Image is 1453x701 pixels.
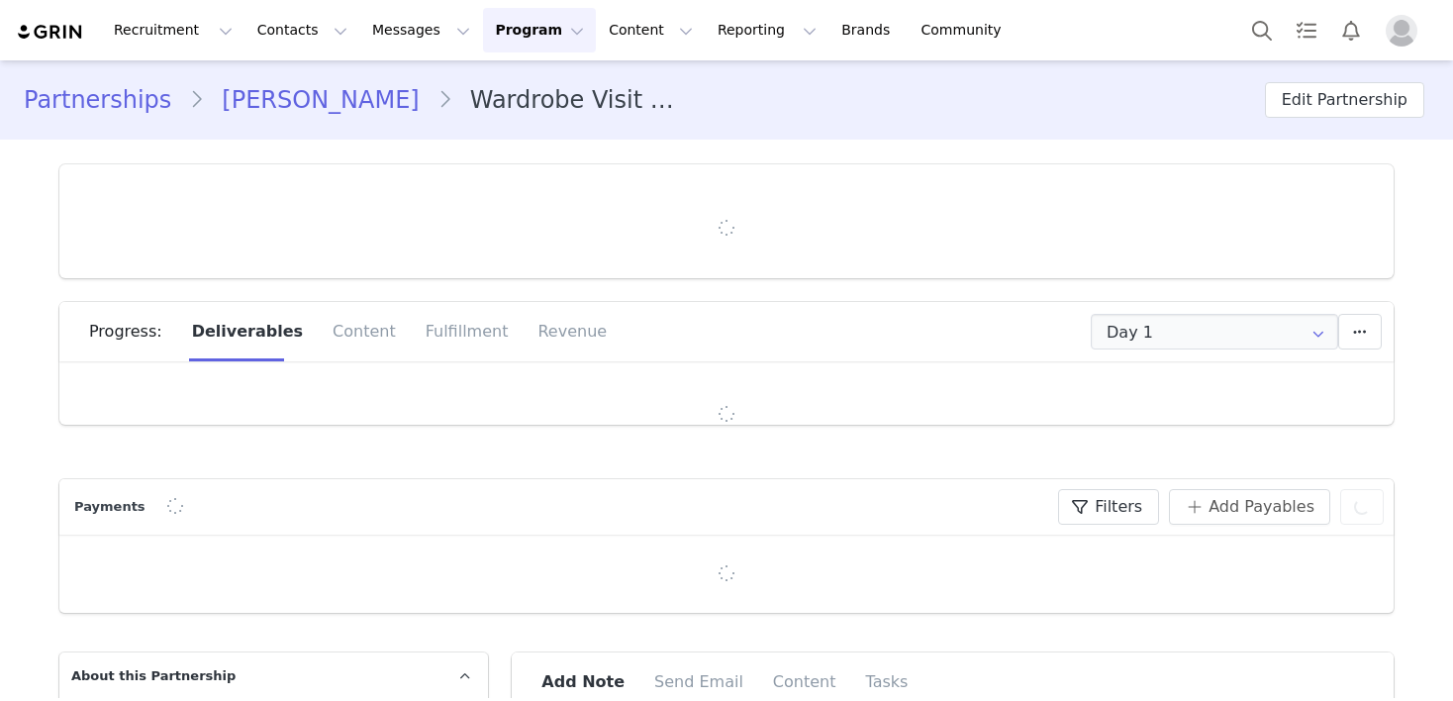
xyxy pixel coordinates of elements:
img: placeholder-profile.jpg [1386,15,1417,47]
a: Tasks [1285,8,1328,52]
div: Content [318,302,411,361]
a: Community [910,8,1022,52]
img: grin logo [16,23,85,42]
button: Search [1240,8,1284,52]
span: Send Email [654,672,743,691]
span: About this Partnership [71,666,236,686]
button: Edit Partnership [1265,82,1424,118]
button: Filters [1058,489,1159,525]
button: Recruitment [102,8,244,52]
a: [PERSON_NAME] [204,82,436,118]
span: Filters [1095,495,1142,519]
span: Tasks [866,672,909,691]
button: Add Payables [1169,489,1330,525]
div: Deliverables [177,302,318,361]
button: Contacts [245,8,359,52]
button: Notifications [1329,8,1373,52]
a: Brands [829,8,908,52]
button: Reporting [706,8,828,52]
span: Add Note [541,672,625,691]
div: Progress: [89,302,177,361]
div: Payments [69,497,155,517]
div: Revenue [523,302,607,361]
a: Partnerships [24,82,189,118]
button: Program [483,8,596,52]
input: Select [1091,314,1338,350]
div: Fulfillment [411,302,524,361]
button: Content [597,8,705,52]
button: Profile [1374,15,1437,47]
button: Messages [360,8,482,52]
span: Content [773,672,836,691]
